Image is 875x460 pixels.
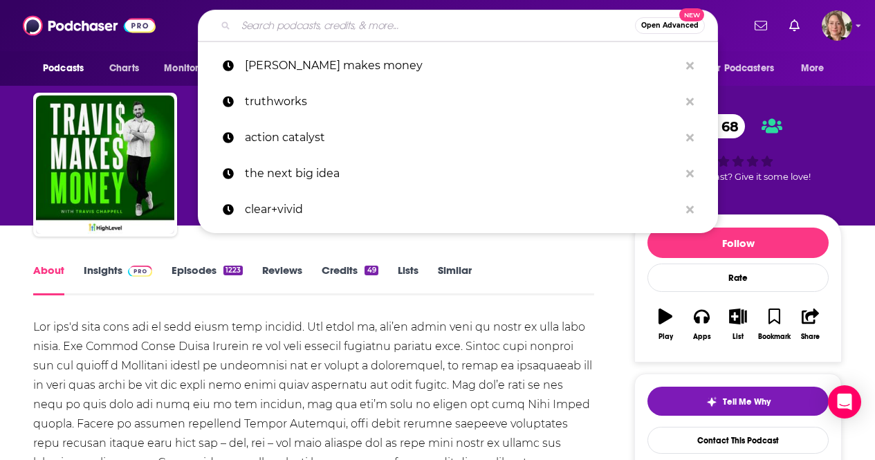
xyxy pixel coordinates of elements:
a: clear+vivid [198,192,718,228]
span: Logged in as AriFortierPr [822,10,852,41]
button: tell me why sparkleTell Me Why [647,387,829,416]
button: Play [647,300,683,349]
div: Open Intercom Messenger [828,385,861,418]
img: Podchaser Pro [128,266,152,277]
button: Open AdvancedNew [635,17,705,34]
a: Show notifications dropdown [749,14,773,37]
button: Follow [647,228,829,258]
a: Reviews [262,264,302,295]
p: travis makes money [245,48,679,84]
div: Bookmark [758,333,791,341]
a: Similar [438,264,472,295]
input: Search podcasts, credits, & more... [236,15,635,37]
div: Share [801,333,820,341]
button: Show profile menu [822,10,852,41]
span: Podcasts [43,59,84,78]
img: Podchaser - Follow, Share and Rate Podcasts [23,12,156,39]
p: clear+vivid [245,192,679,228]
img: tell me why sparkle [706,396,717,407]
span: New [679,8,704,21]
a: Charts [100,55,147,82]
p: action catalyst [245,120,679,156]
button: Share [793,300,829,349]
span: 68 [708,114,746,138]
a: 68 [694,114,746,138]
a: truthworks [198,84,718,120]
span: Charts [109,59,139,78]
button: open menu [33,55,102,82]
button: open menu [699,55,794,82]
span: For Podcasters [708,59,774,78]
div: Rate [647,264,829,292]
img: Travis Makes Money [36,95,174,234]
a: Contact This Podcast [647,427,829,454]
button: Apps [683,300,719,349]
img: User Profile [822,10,852,41]
div: Apps [693,333,711,341]
a: Lists [398,264,418,295]
a: InsightsPodchaser Pro [84,264,152,295]
div: 49 [365,266,378,275]
span: Tell Me Why [723,396,771,407]
a: Credits49 [322,264,378,295]
a: Show notifications dropdown [784,14,805,37]
span: Open Advanced [641,22,699,29]
div: 68Good podcast? Give it some love! [634,105,842,191]
p: the next big idea [245,156,679,192]
div: List [733,333,744,341]
a: About [33,264,64,295]
div: Play [658,333,673,341]
button: open menu [154,55,231,82]
a: Episodes1223 [172,264,243,295]
button: open menu [791,55,842,82]
button: List [720,300,756,349]
button: Bookmark [756,300,792,349]
span: Monitoring [164,59,213,78]
p: truthworks [245,84,679,120]
div: Search podcasts, credits, & more... [198,10,718,42]
span: Good podcast? Give it some love! [665,172,811,182]
div: 1223 [223,266,243,275]
a: [PERSON_NAME] makes money [198,48,718,84]
a: the next big idea [198,156,718,192]
a: action catalyst [198,120,718,156]
span: More [801,59,825,78]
